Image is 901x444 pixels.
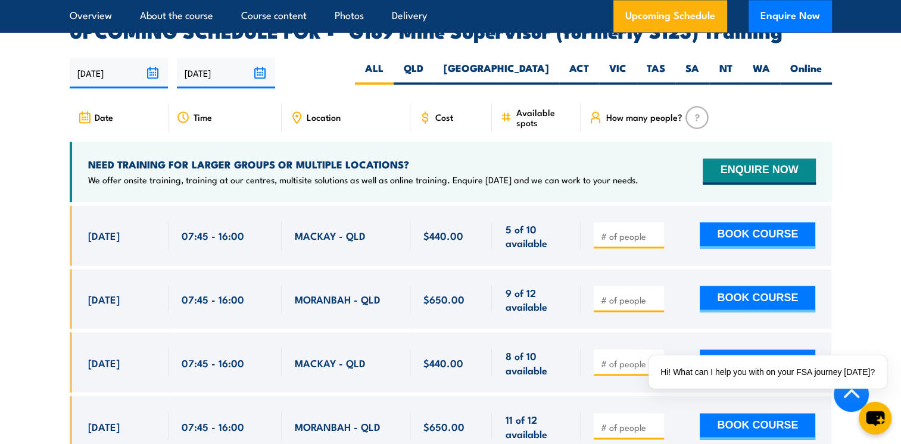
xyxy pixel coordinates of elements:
[423,228,463,242] span: $440.00
[88,419,120,433] span: [DATE]
[70,22,832,39] h2: UPCOMING SCHEDULE FOR - "G189 Mine Supervisor (formerly S123) Training"
[703,158,815,185] button: ENQUIRE NOW
[637,61,675,85] label: TAS
[700,413,815,439] button: BOOK COURSE
[599,61,637,85] label: VIC
[743,61,780,85] label: WA
[307,112,341,122] span: Location
[295,228,366,242] span: MACKAY - QLD
[780,61,832,85] label: Online
[194,112,212,122] span: Time
[88,355,120,369] span: [DATE]
[182,419,244,433] span: 07:45 - 16:00
[88,158,638,171] h4: NEED TRAINING FOR LARGER GROUPS OR MULTIPLE LOCATIONS?
[600,357,660,369] input: # of people
[88,292,120,305] span: [DATE]
[177,58,275,88] input: To date
[505,285,568,313] span: 9 of 12 available
[700,222,815,248] button: BOOK COURSE
[700,349,815,376] button: BOOK COURSE
[516,107,572,127] span: Available spots
[295,292,381,305] span: MORANBAH - QLD
[182,292,244,305] span: 07:45 - 16:00
[600,421,660,433] input: # of people
[606,112,682,122] span: How many people?
[559,61,599,85] label: ACT
[355,61,394,85] label: ALL
[505,412,568,440] span: 11 of 12 available
[295,355,366,369] span: MACKAY - QLD
[435,112,453,122] span: Cost
[700,286,815,312] button: BOOK COURSE
[423,292,464,305] span: $650.00
[70,58,168,88] input: From date
[295,419,381,433] span: MORANBAH - QLD
[394,61,434,85] label: QLD
[182,228,244,242] span: 07:45 - 16:00
[423,419,464,433] span: $650.00
[88,174,638,186] p: We offer onsite training, training at our centres, multisite solutions as well as online training...
[88,228,120,242] span: [DATE]
[434,61,559,85] label: [GEOGRAPHIC_DATA]
[600,293,660,305] input: # of people
[505,348,568,376] span: 8 of 10 available
[709,61,743,85] label: NT
[505,221,568,249] span: 5 of 10 available
[182,355,244,369] span: 07:45 - 16:00
[649,355,887,389] div: Hi! What can I help you with on your FSA journey [DATE]?
[423,355,463,369] span: $440.00
[95,112,113,122] span: Date
[600,230,660,242] input: # of people
[859,402,891,434] button: chat-button
[675,61,709,85] label: SA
